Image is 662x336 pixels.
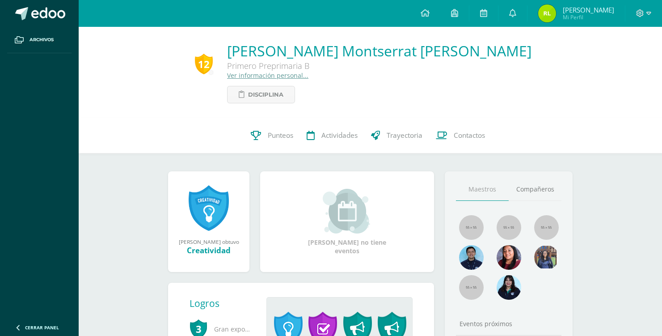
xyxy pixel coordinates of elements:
[459,275,484,300] img: 55x55
[303,189,392,255] div: [PERSON_NAME] no tiene eventos
[190,297,259,310] div: Logros
[227,60,495,71] div: Primero Preprimaria B
[454,131,485,140] span: Contactos
[248,86,283,103] span: Disciplina
[563,13,614,21] span: Mi Perfil
[195,54,213,74] div: 12
[563,5,614,14] span: [PERSON_NAME]
[538,4,556,22] img: dfb953eba34c493c11607708d3ee1420.png
[459,245,484,270] img: 8f174f9ec83d682dfb8124fd4ef1c5f7.png
[300,118,364,153] a: Actividades
[227,86,295,103] a: Disciplina
[534,215,559,240] img: 55x55
[429,118,492,153] a: Contactos
[227,71,308,80] a: Ver información personal...
[459,215,484,240] img: 55x55
[534,245,559,270] img: 5f16eb7d28f7abac0ce748f7edbc0842.png
[497,275,521,300] img: d19080f2c8c7820594ba88805777092c.png
[497,245,521,270] img: 793c0cca7fcd018feab202218d1df9f6.png
[268,131,293,140] span: Punteos
[30,36,54,43] span: Archivos
[177,238,240,245] div: [PERSON_NAME] obtuvo
[227,41,531,60] a: [PERSON_NAME] Montserrat [PERSON_NAME]
[387,131,422,140] span: Trayectoria
[25,324,59,331] span: Cerrar panel
[323,189,371,234] img: event_small.png
[497,215,521,240] img: 55x55
[456,178,509,201] a: Maestros
[177,245,240,255] div: Creatividad
[7,27,72,53] a: Archivos
[456,319,561,328] div: Eventos próximos
[364,118,429,153] a: Trayectoria
[244,118,300,153] a: Punteos
[509,178,561,201] a: Compañeros
[321,131,358,140] span: Actividades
